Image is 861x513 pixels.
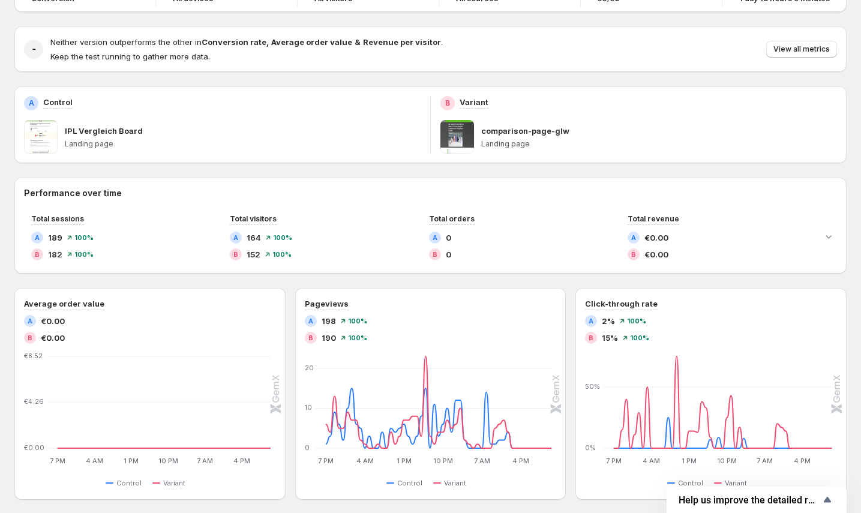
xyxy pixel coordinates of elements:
text: 1 PM [682,457,697,465]
span: Variant [444,478,466,488]
strong: Revenue per visitor [363,37,441,47]
h3: Pageviews [305,298,349,310]
text: 0% [585,443,596,452]
span: €0.00 [644,248,668,260]
h2: A [589,317,593,325]
button: Variant [714,476,752,490]
span: Help us improve the detailed report for A/B campaigns [679,494,820,506]
span: €0.00 [41,332,65,344]
button: Show survey - Help us improve the detailed report for A/B campaigns [679,493,835,507]
text: 20 [305,364,314,372]
span: 100 % [273,234,292,241]
h2: A [35,234,40,241]
span: Control [678,478,703,488]
h2: A [308,317,313,325]
span: 100 % [272,251,292,258]
h2: B [35,251,40,258]
h2: B [308,334,313,341]
text: 7 PM [606,457,622,465]
span: Variant [725,478,747,488]
strong: , [266,37,269,47]
text: 10 PM [717,457,737,465]
span: Variant [163,478,185,488]
span: 189 [48,232,62,244]
span: Neither version outperforms the other in . [50,37,443,47]
h2: B [445,98,450,108]
h2: B [233,251,238,258]
strong: Conversion rate [202,37,266,47]
text: 7 AM [197,457,213,465]
text: 0 [305,443,310,452]
button: Control [667,476,708,490]
text: 7 AM [757,457,773,465]
text: €8.52 [24,352,43,360]
span: €0.00 [41,315,65,327]
text: 4 AM [356,457,373,465]
text: 1 PM [397,457,412,465]
text: 10 PM [158,457,178,465]
h3: Average order value [24,298,104,310]
h2: B [589,334,593,341]
text: 7 AM [474,457,490,465]
h2: B [28,334,32,341]
span: 15% [602,332,618,344]
span: Keep the test running to gather more data. [50,52,210,61]
span: 0 [446,232,451,244]
text: 50% [585,382,600,391]
button: View all metrics [766,41,837,58]
span: Total sessions [31,214,84,223]
p: IPL Vergleich Board [65,125,143,137]
span: 100 % [630,334,649,341]
h2: A [29,98,34,108]
button: Variant [433,476,471,490]
button: Variant [152,476,190,490]
strong: Average order value [271,37,352,47]
p: comparison-page-glw [481,125,569,137]
h2: A [433,234,437,241]
span: 100 % [348,334,367,341]
p: Landing page [481,139,837,149]
button: Control [106,476,146,490]
text: 7 PM [50,457,65,465]
h2: A [233,234,238,241]
h2: A [631,234,636,241]
span: 164 [247,232,261,244]
img: comparison-page-glw [440,120,474,154]
span: €0.00 [644,232,668,244]
text: 1 PM [124,457,139,465]
span: 182 [48,248,62,260]
text: 4 PM [794,457,811,465]
h2: - [32,43,36,55]
span: 100 % [627,317,646,325]
text: 4 AM [86,457,103,465]
h2: A [28,317,32,325]
text: €4.26 [24,398,44,406]
button: Expand chart [820,228,837,245]
text: 10 PM [433,457,453,465]
span: Control [116,478,142,488]
text: 4 PM [233,457,250,465]
span: 198 [322,315,336,327]
span: Control [397,478,422,488]
h2: B [631,251,636,258]
span: 0 [446,248,451,260]
h2: Performance over time [24,187,837,199]
text: 7 PM [318,457,334,465]
span: Total revenue [628,214,679,223]
span: 100 % [74,251,94,258]
p: Variant [460,96,488,108]
strong: & [355,37,361,47]
text: 4 PM [512,457,529,465]
text: €0.00 [24,443,44,452]
text: 10 [305,403,312,412]
span: 190 [322,332,336,344]
span: 2% [602,315,615,327]
span: 100 % [74,234,94,241]
span: View all metrics [773,44,830,54]
h3: Click-through rate [585,298,658,310]
span: 100 % [348,317,367,325]
h2: B [433,251,437,258]
text: 4 AM [643,457,661,465]
span: 152 [247,248,260,260]
img: IPL Vergleich Board [24,120,58,154]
